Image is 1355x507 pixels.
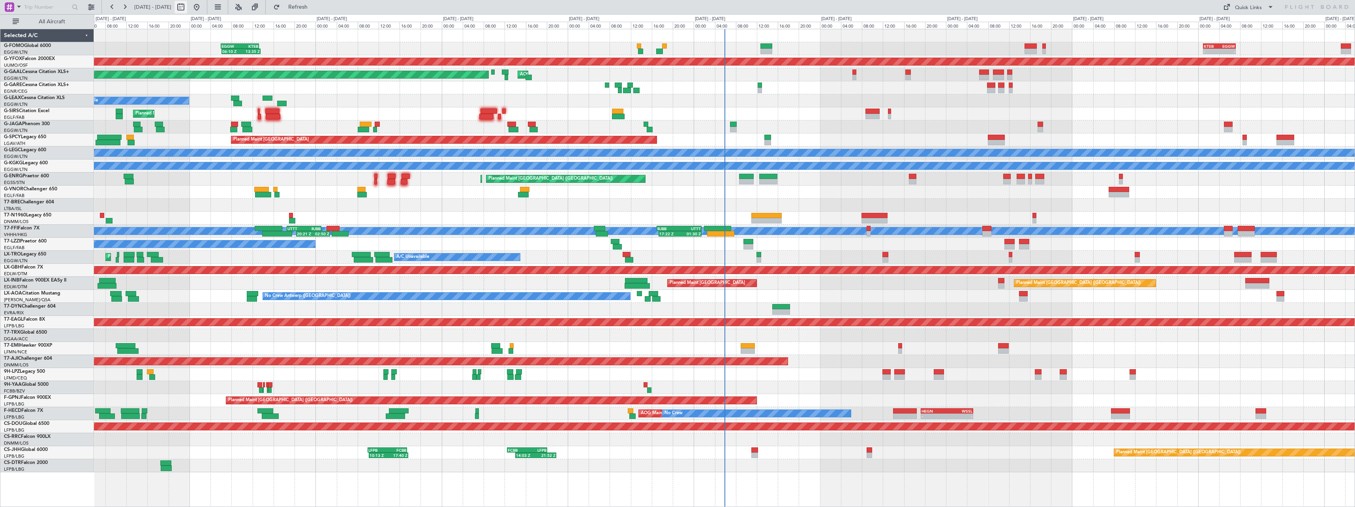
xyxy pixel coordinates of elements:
[4,388,25,394] a: FCBB/BZV
[1030,22,1051,29] div: 16:00
[4,226,39,231] a: T7-FFIFalcon 7X
[4,219,28,225] a: DNMM/LOS
[1156,22,1177,29] div: 16:00
[4,167,28,173] a: EGGW/LTN
[1204,44,1219,49] div: KTEB
[679,226,701,231] div: UTTT
[358,22,379,29] div: 08:00
[4,284,27,290] a: EDLW/DTM
[4,447,48,452] a: CS-JHHGlobal 6000
[631,22,652,29] div: 12:00
[694,22,715,29] div: 00:00
[657,226,679,231] div: RJBB
[680,231,700,236] div: 01:30 Z
[988,22,1009,29] div: 08:00
[4,265,43,270] a: LX-GBHFalcon 7X
[84,22,105,29] div: 04:00
[4,43,24,48] span: G-FOMO
[4,148,21,152] span: G-LEGC
[4,414,24,420] a: LFPB/LBG
[4,447,21,452] span: CS-JHH
[4,395,21,400] span: F-GPNJ
[1073,16,1104,23] div: [DATE] - [DATE]
[1219,22,1240,29] div: 04:00
[4,291,22,296] span: LX-AOA
[4,187,57,192] a: G-VNORChallenger 650
[169,22,190,29] div: 20:00
[4,278,19,283] span: LX-INB
[4,83,22,87] span: G-GARE
[4,193,24,199] a: EGLF/FAB
[4,440,28,446] a: DNMM/LOS
[4,135,46,139] a: G-SPCYLegacy 650
[4,43,51,48] a: G-FOMOGlobal 6000
[4,304,56,309] a: T7-DYNChallenger 604
[4,174,23,178] span: G-ENRG
[387,448,406,453] div: FCBB
[4,369,45,374] a: 9H-LPZLegacy 500
[4,187,23,192] span: G-VNOR
[368,448,387,453] div: LFPB
[4,317,23,322] span: T7-EAGL
[1204,49,1219,54] div: -
[4,96,65,100] a: G-LEAXCessna Citation XLS
[253,22,274,29] div: 12:00
[396,251,429,263] div: A/C Unavailable
[820,22,841,29] div: 00:00
[4,401,24,407] a: LFPB/LBG
[240,44,258,49] div: KTEB
[4,174,49,178] a: G-ENRGPraetor 600
[4,323,24,329] a: LFPB/LBG
[287,226,304,231] div: UTTT
[228,394,353,406] div: Planned Maint [GEOGRAPHIC_DATA] ([GEOGRAPHIC_DATA])
[4,343,19,348] span: T7-EMI
[4,297,51,303] a: [PERSON_NAME]/QSA
[4,239,20,244] span: T7-LZZI
[4,128,28,133] a: EGGW/LTN
[921,409,947,413] div: HEGN
[4,278,66,283] a: LX-INBFalcon 900EX EASy II
[4,356,18,361] span: T7-AJI
[664,407,683,419] div: No Crew
[757,22,778,29] div: 12:00
[568,22,589,29] div: 00:00
[4,245,24,251] a: EGLF/FAB
[233,134,309,146] div: Planned Maint [GEOGRAPHIC_DATA]
[947,16,978,23] div: [DATE] - [DATE]
[1303,22,1324,29] div: 20:00
[778,22,799,29] div: 16:00
[925,22,946,29] div: 20:00
[4,258,28,264] a: EGGW/LTN
[4,154,28,160] a: EGGW/LTN
[265,290,351,302] div: No Crew Antwerp ([GEOGRAPHIC_DATA])
[4,161,23,165] span: G-KGKG
[4,101,28,107] a: EGGW/LTN
[516,453,536,458] div: 14:03 Z
[946,22,967,29] div: 00:00
[21,19,83,24] span: All Aircraft
[904,22,925,29] div: 16:00
[4,206,22,212] a: LTBA/ISL
[4,460,21,465] span: CS-DTR
[4,330,47,335] a: T7-TRXGlobal 6500
[4,408,43,413] a: F-HECDFalcon 7X
[673,22,694,29] div: 20:00
[4,69,22,74] span: G-GAAL
[670,277,745,289] div: Planned Maint [GEOGRAPHIC_DATA]
[1177,22,1198,29] div: 20:00
[4,122,50,126] a: G-JAGAPhenom 300
[736,22,757,29] div: 08:00
[1199,16,1230,23] div: [DATE] - [DATE]
[610,22,631,29] div: 08:00
[547,22,568,29] div: 20:00
[841,22,862,29] div: 04:00
[921,414,947,419] div: -
[313,231,329,236] div: 02:50 Z
[4,330,20,335] span: T7-TRX
[4,408,21,413] span: F-HECD
[231,22,252,29] div: 08:00
[488,173,613,185] div: Planned Maint [GEOGRAPHIC_DATA] ([GEOGRAPHIC_DATA])
[4,382,22,387] span: 9H-YAA
[527,448,546,453] div: LFPB
[105,22,126,29] div: 08:00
